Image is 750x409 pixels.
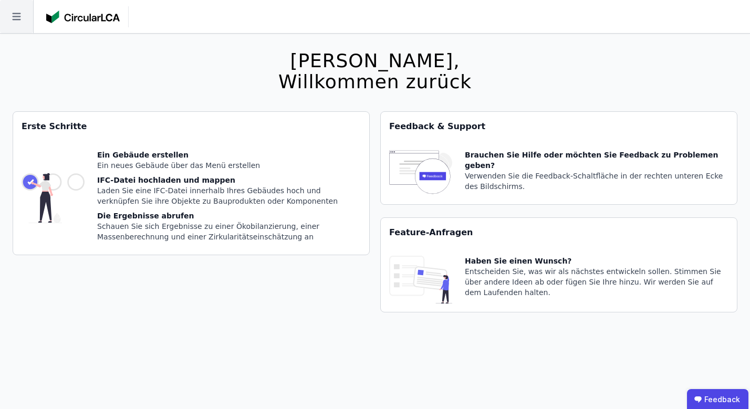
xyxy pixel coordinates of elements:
div: Verwenden Sie die Feedback-Schaltfläche in der rechten unteren Ecke des Bildschirms. [465,171,728,192]
img: getting_started_tile-DrF_GRSv.svg [22,150,85,246]
img: feature_request_tile-UiXE1qGU.svg [389,256,452,303]
div: [PERSON_NAME], [278,50,472,71]
div: Feature-Anfragen [381,218,737,247]
div: Feedback & Support [381,112,737,141]
div: Ein neues Gebäude über das Menü erstellen [97,160,361,171]
div: Willkommen zurück [278,71,472,92]
img: Concular [46,11,120,23]
div: IFC-Datei hochladen und mappen [97,175,361,185]
div: Laden Sie eine IFC-Datei innerhalb Ihres Gebäudes hoch und verknüpfen Sie ihre Objekte zu Bauprod... [97,185,361,206]
div: Schauen Sie sich Ergebnisse zu einer Ökobilanzierung, einer Massenberechnung und einer Zirkularit... [97,221,361,242]
div: Die Ergebnisse abrufen [97,211,361,221]
div: Erste Schritte [13,112,369,141]
div: Ein Gebäude erstellen [97,150,361,160]
div: Brauchen Sie Hilfe oder möchten Sie Feedback zu Problemen geben? [465,150,728,171]
div: Haben Sie einen Wunsch? [465,256,728,266]
img: feedback-icon-HCTs5lye.svg [389,150,452,196]
div: Entscheiden Sie, was wir als nächstes entwickeln sollen. Stimmen Sie über andere Ideen ab oder fü... [465,266,728,298]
